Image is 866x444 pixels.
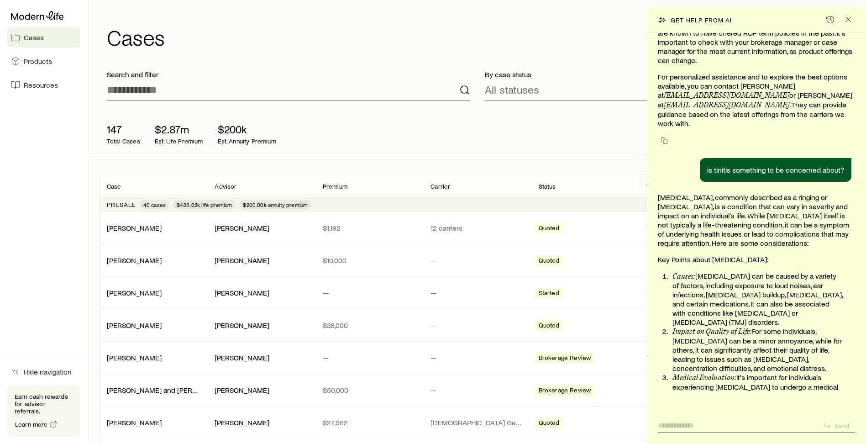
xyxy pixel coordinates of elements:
[107,386,232,394] a: [PERSON_NAME] and [PERSON_NAME]
[218,123,276,136] p: $200k
[107,223,162,232] a: [PERSON_NAME]
[177,201,232,208] span: $438.02k life premium
[215,183,236,190] p: Advisor
[24,33,44,42] span: Cases
[323,223,416,233] p: $1,192
[658,193,855,248] p: [MEDICAL_DATA], commonly described as a ringing or [MEDICAL_DATA], is a condition that can vary i...
[430,183,450,190] p: Carrier
[485,83,539,96] p: All statuses
[155,137,203,145] p: Est. Life Premium
[672,327,844,373] p: For some individuals, [MEDICAL_DATA] can be a minor annoyance, while for others, it can significa...
[842,13,855,26] button: Close
[672,373,736,382] strong: Medical Evaluation:
[430,418,524,427] p: [DEMOGRAPHIC_DATA] General
[539,257,560,266] span: Quoted
[323,321,416,330] p: $38,000
[107,288,162,297] a: [PERSON_NAME]
[7,51,80,71] a: Products
[107,256,162,264] a: [PERSON_NAME]
[107,26,855,48] h1: Cases
[664,91,789,100] a: [EMAIL_ADDRESS][DOMAIN_NAME]
[539,322,560,331] span: Quoted
[107,353,162,362] a: [PERSON_NAME]
[323,353,416,362] p: —
[672,271,844,327] p: [MEDICAL_DATA] can be caused by a variety of factors, including exposure to loud noises, ear infe...
[539,183,556,190] p: Status
[107,418,162,428] div: [PERSON_NAME]
[671,16,732,24] p: Get help from AI
[819,420,855,432] button: Send
[218,137,276,145] p: Est. Annuity Premium
[430,288,524,297] p: —
[215,288,269,298] div: [PERSON_NAME]
[15,393,73,415] p: Earn cash rewards for advisor referrals.
[430,256,524,265] p: —
[107,353,162,363] div: [PERSON_NAME]
[24,80,58,90] span: Resources
[107,70,470,79] p: Search and filter
[107,321,162,330] div: [PERSON_NAME]
[707,165,844,174] p: is tinitis something to be concerned about?
[539,354,591,364] span: Brokerage Review
[539,386,591,396] span: Brokerage Review
[107,123,140,136] p: 147
[430,223,524,233] p: 12 carriers
[243,201,308,208] span: $200.00k annuity premium
[24,57,52,66] span: Products
[658,72,855,128] p: For personalized assistance and to explore the best options available, you can contact [PERSON_NA...
[323,288,416,297] p: —
[485,70,848,79] p: By case status
[430,386,524,395] p: —
[107,183,121,190] p: Case
[323,418,416,427] p: $27,962
[835,422,849,429] p: Send
[658,255,855,264] h3: Key Points about [MEDICAL_DATA]:
[215,256,269,265] div: [PERSON_NAME]
[155,123,203,136] p: $2.87m
[323,256,416,265] p: $10,000
[323,183,347,190] p: Premium
[107,418,162,427] a: [PERSON_NAME]
[215,386,269,395] div: [PERSON_NAME]
[539,224,560,234] span: Quoted
[430,353,524,362] p: —
[430,321,524,330] p: —
[539,419,560,428] span: Quoted
[672,327,751,336] strong: Impact on Quality of Life:
[664,100,789,109] a: [EMAIL_ADDRESS][DOMAIN_NAME]
[7,75,80,95] a: Resources
[107,288,162,298] div: [PERSON_NAME]
[7,27,80,48] a: Cases
[215,321,269,330] div: [PERSON_NAME]
[215,223,269,233] div: [PERSON_NAME]
[323,386,416,395] p: $50,000
[672,373,844,419] p: It's important for individuals experiencing [MEDICAL_DATA] to undergo a medical evaluation to det...
[107,386,200,395] div: [PERSON_NAME] and [PERSON_NAME]
[107,137,140,145] p: Total Cases
[107,223,162,233] div: [PERSON_NAME]
[15,421,48,428] span: Learn more
[215,418,269,428] div: [PERSON_NAME]
[7,362,80,382] button: Hide navigation
[7,386,80,437] div: Earn cash rewards for advisor referrals.Learn more
[539,289,559,299] span: Started
[658,10,855,65] p: I don't have a specific list of carriers that currently offer Return of Premium (ROP) term life i...
[107,256,162,265] div: [PERSON_NAME]
[672,272,695,280] strong: Causes:
[107,321,162,329] a: [PERSON_NAME]
[107,201,136,208] p: Presale
[143,201,166,208] span: 40 cases
[215,353,269,363] div: [PERSON_NAME]
[24,367,72,376] span: Hide navigation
